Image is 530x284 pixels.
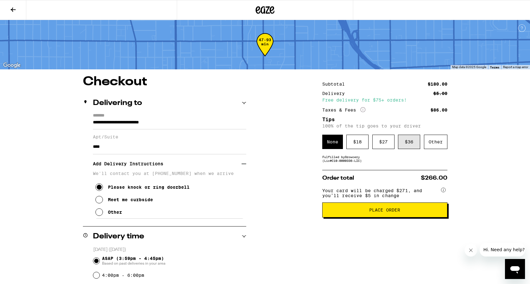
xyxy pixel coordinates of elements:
p: We'll contact you at [PHONE_NUMBER] when we arrive [93,171,246,176]
div: 47-93 min [257,38,273,61]
span: Map data ©2025 Google [452,65,486,69]
div: $180.00 [428,82,447,86]
div: Please knock or ring doorbell [108,185,190,190]
h2: Delivering to [93,99,142,107]
a: Report a map error [503,65,528,69]
span: Order total [322,175,354,181]
span: ASAP (3:59pm - 4:45pm) [102,256,166,266]
div: Other [108,210,122,215]
img: Google [2,61,22,69]
div: Free delivery for $75+ orders! [322,98,447,102]
label: Apt/Suite [93,134,246,139]
div: $86.00 [431,108,447,112]
button: Place Order [322,202,447,217]
button: Other [95,206,122,218]
div: $ 18 [346,135,369,149]
div: Fulfilled by Growcery (Lic# C10-0000336-LIC ) [322,155,447,162]
div: $ 36 [398,135,420,149]
div: $5.00 [433,91,447,96]
h1: Checkout [83,76,246,88]
p: 100% of the tip goes to your driver [322,123,447,128]
button: Meet me curbside [95,193,153,206]
iframe: Close message [465,244,477,257]
a: Terms [490,65,499,69]
div: Other [424,135,447,149]
h3: Add Delivery Instructions [93,157,242,171]
div: Meet me curbside [108,197,153,202]
h5: Tips [322,117,447,122]
h2: Delivery time [93,233,144,240]
div: Delivery [322,91,349,96]
span: Place Order [369,208,400,212]
div: None [322,135,343,149]
a: Open this area in Google Maps (opens a new window) [2,61,22,69]
button: Please knock or ring doorbell [95,181,190,193]
p: [DATE] ([DATE]) [93,247,246,253]
iframe: Message from company [480,243,525,257]
div: Subtotal [322,82,349,86]
iframe: Button to launch messaging window [505,259,525,279]
div: Taxes & Fees [322,107,365,113]
label: 4:00pm - 6:00pm [102,273,144,278]
span: $266.00 [421,175,447,181]
span: Your card will be charged $271, and you’ll receive $5 in change [322,186,440,198]
span: Based on past deliveries in your area [102,261,166,266]
div: $ 27 [372,135,395,149]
